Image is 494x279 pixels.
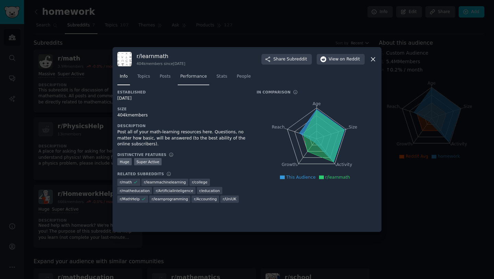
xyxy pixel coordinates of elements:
[137,61,185,66] div: 404k members since [DATE]
[117,107,247,111] h3: Size
[257,90,291,94] h3: In Comparison
[286,175,316,180] span: This Audience
[223,197,236,201] span: r/ UniUK
[273,56,307,63] span: Share
[337,163,352,167] tspan: Activity
[117,158,132,165] div: Huge
[313,101,321,106] tspan: Age
[157,71,173,85] a: Posts
[214,71,230,85] a: Stats
[117,71,130,85] a: Info
[117,96,247,102] div: [DATE]
[192,180,207,185] span: r/ college
[160,74,170,80] span: Posts
[317,54,365,65] button: Viewon Reddit
[134,158,162,165] div: Super Active
[349,125,357,130] tspan: Size
[282,163,297,167] tspan: Growth
[234,71,253,85] a: People
[329,56,360,63] span: View
[180,74,207,80] span: Performance
[137,74,150,80] span: Topics
[199,188,220,193] span: r/ education
[135,71,152,85] a: Topics
[178,71,209,85] a: Performance
[152,197,188,201] span: r/ learnprogramming
[325,175,350,180] span: r/learnmath
[156,188,193,193] span: r/ ArtificialInteligence
[120,197,140,201] span: r/ MathHelp
[216,74,227,80] span: Stats
[237,74,251,80] span: People
[272,125,285,130] tspan: Reach
[117,90,247,94] h3: Established
[120,180,132,185] span: r/ math
[194,197,217,201] span: r/ Accounting
[117,52,132,66] img: learnmath
[117,129,247,147] div: Post all of your math-learning resources here. Questions, no matter how basic, will be answered (...
[120,188,150,193] span: r/ matheducation
[120,74,128,80] span: Info
[287,56,307,63] span: Subreddit
[117,152,166,157] h3: Distinctive Features
[117,171,164,176] h3: Related Subreddits
[340,56,360,63] span: on Reddit
[117,112,247,119] div: 404k members
[144,180,186,185] span: r/ learnmachinelearning
[137,53,185,60] h3: r/ learnmath
[117,123,247,128] h3: Description
[261,54,312,65] button: ShareSubreddit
